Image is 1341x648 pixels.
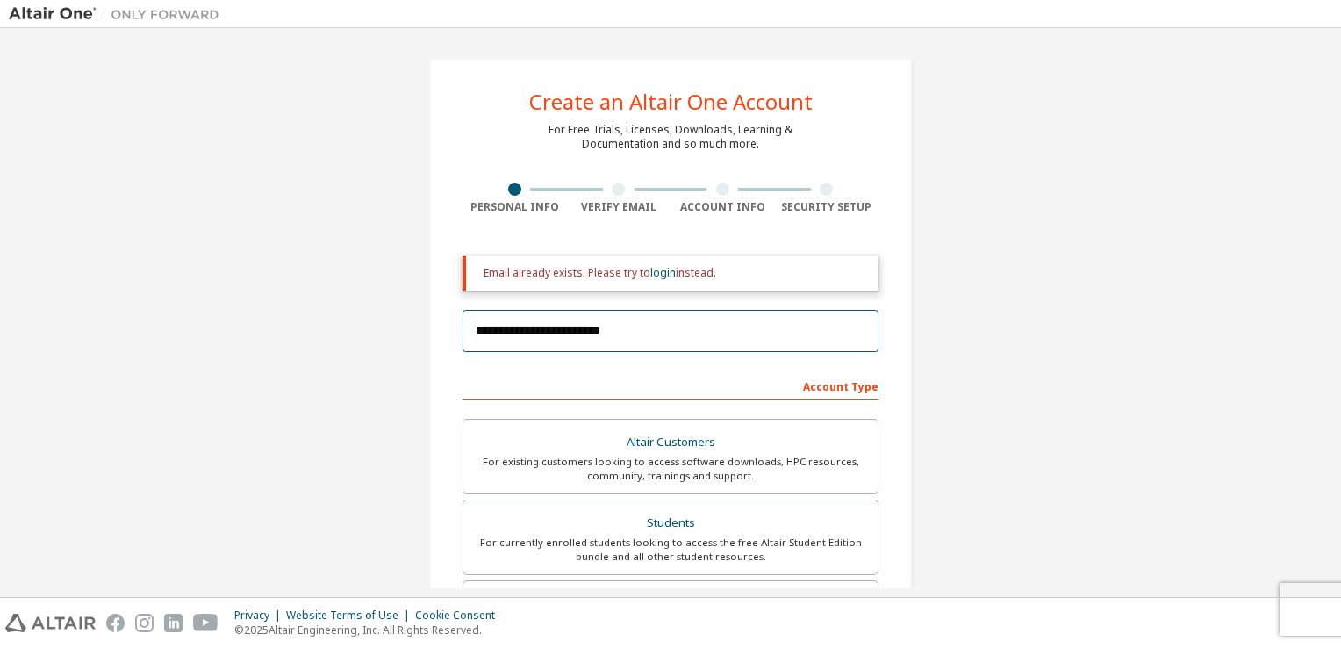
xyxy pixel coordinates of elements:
div: Cookie Consent [415,608,506,623]
div: For currently enrolled students looking to access the free Altair Student Edition bundle and all ... [474,536,867,564]
div: Verify Email [567,200,671,214]
img: altair_logo.svg [5,614,96,632]
div: For existing customers looking to access software downloads, HPC resources, community, trainings ... [474,455,867,483]
div: Email already exists. Please try to instead. [484,266,864,280]
div: Security Setup [775,200,879,214]
img: linkedin.svg [164,614,183,632]
div: Personal Info [463,200,567,214]
img: instagram.svg [135,614,154,632]
div: Website Terms of Use [286,608,415,623]
img: youtube.svg [193,614,219,632]
p: © 2025 Altair Engineering, Inc. All Rights Reserved. [234,623,506,637]
div: Altair Customers [474,430,867,455]
div: Account Type [463,371,878,400]
div: For Free Trials, Licenses, Downloads, Learning & Documentation and so much more. [549,123,792,151]
div: Privacy [234,608,286,623]
img: Altair One [9,5,228,23]
div: Students [474,511,867,536]
img: facebook.svg [106,614,125,632]
a: login [650,265,676,280]
div: Account Info [670,200,775,214]
div: Create an Altair One Account [529,91,813,112]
